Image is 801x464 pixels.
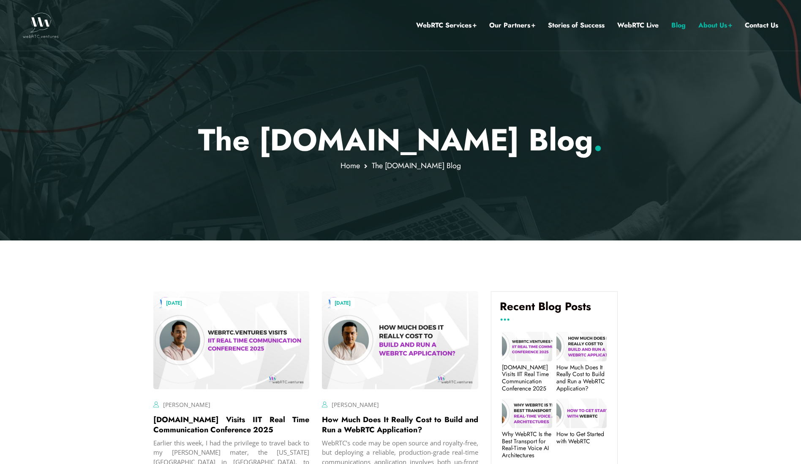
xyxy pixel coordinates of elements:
img: WebRTC.ventures [23,13,59,38]
h1: The [DOMAIN_NAME] Blog [153,122,648,158]
a: How to Get Started with WebRTC [556,431,607,445]
a: [DATE] [162,298,186,308]
img: image [153,291,310,389]
a: WebRTC Live [617,20,659,31]
a: [DOMAIN_NAME] Visits IIT Real Time Communication Conference 2025 [153,414,310,435]
a: [DATE] [330,298,355,308]
img: image [322,291,478,389]
a: Home [341,160,360,171]
a: How Much Does It Really Cost to Build and Run a WebRTC Application? [322,414,478,435]
a: About Us [698,20,732,31]
a: [DOMAIN_NAME] Visits IIT Real Time Communication Conference 2025 [502,364,552,392]
a: Stories of Success [548,20,605,31]
span: . [593,118,603,162]
a: [PERSON_NAME] [332,401,379,409]
a: Our Partners [489,20,535,31]
a: [PERSON_NAME] [163,401,210,409]
a: Blog [671,20,686,31]
a: Why WebRTC Is the Best Transport for Real-Time Voice AI Architectures [502,431,552,459]
span: The [DOMAIN_NAME] Blog [372,160,461,171]
a: Contact Us [745,20,778,31]
a: How Much Does It Really Cost to Build and Run a WebRTC Application? [556,364,607,392]
h4: Recent Blog Posts [500,300,609,319]
a: WebRTC Services [416,20,477,31]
